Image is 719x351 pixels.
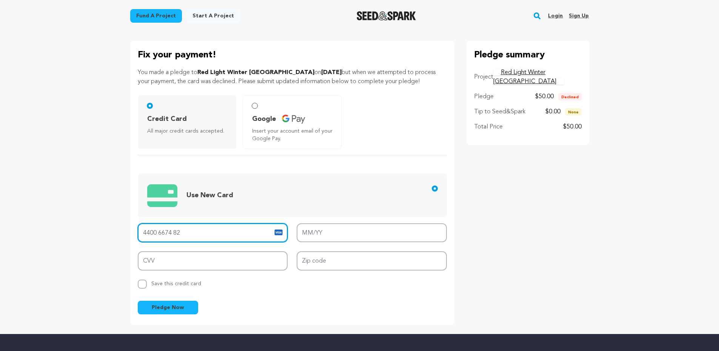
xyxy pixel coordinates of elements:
p: Pledge [474,92,494,101]
span: Google [252,114,276,124]
p: Pledge summary [474,48,582,62]
span: $0.00 [545,109,560,115]
p: Total Price [474,122,503,131]
span: $50.00 [535,94,554,100]
input: MM/YY [297,223,447,243]
span: Pledge Now [152,304,184,311]
img: credit card icons [147,180,177,211]
p: Project [474,73,493,82]
p: You made a pledge to on but when we attempted to process your payment, the card was declined. Ple... [138,68,447,86]
span: None [565,108,582,116]
span: Credit Card [147,114,187,124]
p: Fix your payment! [138,48,447,62]
a: Start a project [186,9,240,23]
a: Sign up [569,10,589,22]
p: $50.00 [563,122,582,131]
span: Save this credit card [151,278,201,286]
img: Seed&Spark Logo Dark Mode [357,11,416,20]
span: Declined [558,93,582,101]
img: card icon [274,228,283,237]
a: Login [548,10,563,22]
input: Zip code [297,251,447,271]
span: Insert your account email of your Google Pay. [252,127,335,142]
input: CVV [138,251,288,271]
a: Seed&Spark Homepage [357,11,416,20]
span: All major credit cards accepted. [147,127,230,135]
input: Card number [138,223,288,243]
button: Pledge Now [138,301,198,314]
img: credit card icons [282,114,305,124]
span: Use New Card [186,192,233,199]
a: Fund a project [130,9,182,23]
span: [DATE] [321,70,342,76]
p: Tip to Seed&Spark [474,107,525,116]
a: Red Light Winter [GEOGRAPHIC_DATA] [493,70,564,85]
span: Red Light Winter [GEOGRAPHIC_DATA] [197,70,314,76]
